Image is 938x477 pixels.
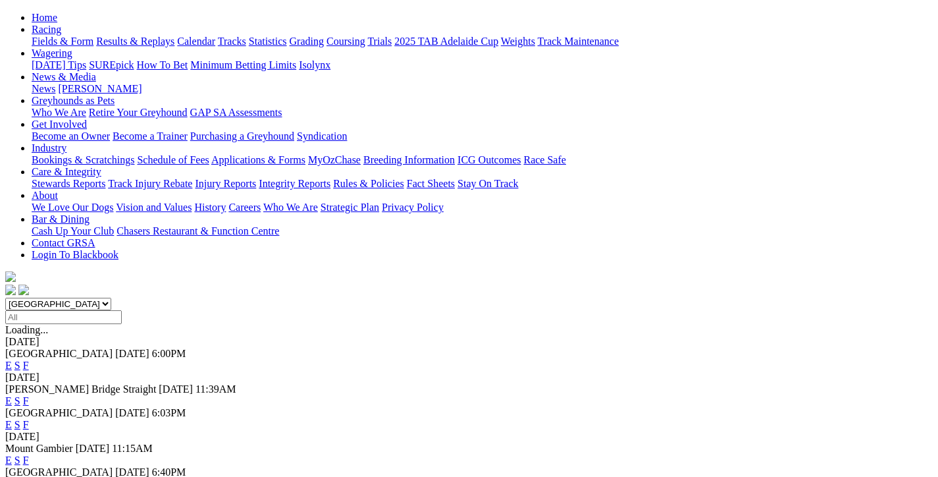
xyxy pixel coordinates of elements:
span: Loading... [5,324,48,335]
a: Trials [367,36,392,47]
a: Stay On Track [457,178,518,189]
a: News [32,83,55,94]
a: Login To Blackbook [32,249,118,260]
span: [DATE] [159,383,193,395]
a: Privacy Policy [382,202,444,213]
a: Isolynx [299,59,330,70]
a: Greyhounds as Pets [32,95,115,106]
a: Weights [501,36,535,47]
a: S [14,395,20,407]
span: [DATE] [115,407,149,418]
a: [DATE] Tips [32,59,86,70]
a: E [5,360,12,371]
a: S [14,419,20,430]
a: S [14,360,20,371]
div: Care & Integrity [32,178,933,190]
a: Cash Up Your Club [32,225,114,237]
a: Grading [290,36,324,47]
a: Contact GRSA [32,237,95,248]
a: E [5,455,12,466]
div: Get Involved [32,130,933,142]
a: Coursing [326,36,365,47]
span: [DATE] [76,443,110,454]
span: [DATE] [115,348,149,359]
a: Calendar [177,36,215,47]
a: Bar & Dining [32,213,90,225]
a: Racing [32,24,61,35]
img: facebook.svg [5,285,16,295]
span: [GEOGRAPHIC_DATA] [5,348,113,359]
a: Purchasing a Greyhound [190,130,294,142]
span: 6:00PM [152,348,186,359]
a: E [5,419,12,430]
a: Care & Integrity [32,166,101,177]
a: News & Media [32,71,96,82]
a: Become a Trainer [113,130,188,142]
a: Race Safe [523,154,565,165]
a: Become an Owner [32,130,110,142]
a: ICG Outcomes [457,154,521,165]
a: We Love Our Dogs [32,202,113,213]
a: Chasers Restaurant & Function Centre [117,225,279,237]
a: Injury Reports [195,178,256,189]
a: History [194,202,226,213]
a: Home [32,12,57,23]
a: Schedule of Fees [137,154,209,165]
a: Statistics [249,36,287,47]
a: S [14,455,20,466]
a: Fields & Form [32,36,93,47]
a: Who We Are [32,107,86,118]
div: Racing [32,36,933,47]
a: F [23,360,29,371]
a: Get Involved [32,119,87,130]
span: [GEOGRAPHIC_DATA] [5,407,113,418]
a: MyOzChase [308,154,361,165]
a: Tracks [218,36,246,47]
a: [PERSON_NAME] [58,83,142,94]
span: [PERSON_NAME] Bridge Straight [5,383,156,395]
a: Track Injury Rebate [108,178,192,189]
a: How To Bet [137,59,188,70]
img: logo-grsa-white.png [5,271,16,282]
a: Track Maintenance [538,36,619,47]
a: Vision and Values [116,202,192,213]
a: About [32,190,58,201]
div: Wagering [32,59,933,71]
div: Bar & Dining [32,225,933,237]
a: Stewards Reports [32,178,105,189]
a: Syndication [297,130,347,142]
span: 11:15AM [112,443,153,454]
div: Industry [32,154,933,166]
div: About [32,202,933,213]
a: Careers [228,202,261,213]
div: [DATE] [5,372,933,383]
a: Results & Replays [96,36,174,47]
a: Industry [32,142,66,154]
a: Strategic Plan [321,202,379,213]
a: Bookings & Scratchings [32,154,134,165]
div: Greyhounds as Pets [32,107,933,119]
span: Mount Gambier [5,443,73,454]
a: Wagering [32,47,72,59]
span: 11:39AM [195,383,236,395]
input: Select date [5,310,122,324]
div: News & Media [32,83,933,95]
div: [DATE] [5,431,933,443]
div: [DATE] [5,336,933,348]
a: SUREpick [89,59,134,70]
img: twitter.svg [18,285,29,295]
a: Who We Are [263,202,318,213]
span: 6:03PM [152,407,186,418]
a: Fact Sheets [407,178,455,189]
a: F [23,419,29,430]
a: E [5,395,12,407]
a: F [23,395,29,407]
a: Rules & Policies [333,178,404,189]
a: Breeding Information [363,154,455,165]
a: Applications & Forms [211,154,305,165]
a: GAP SA Assessments [190,107,282,118]
a: Minimum Betting Limits [190,59,296,70]
a: Retire Your Greyhound [89,107,188,118]
a: F [23,455,29,466]
a: 2025 TAB Adelaide Cup [394,36,498,47]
